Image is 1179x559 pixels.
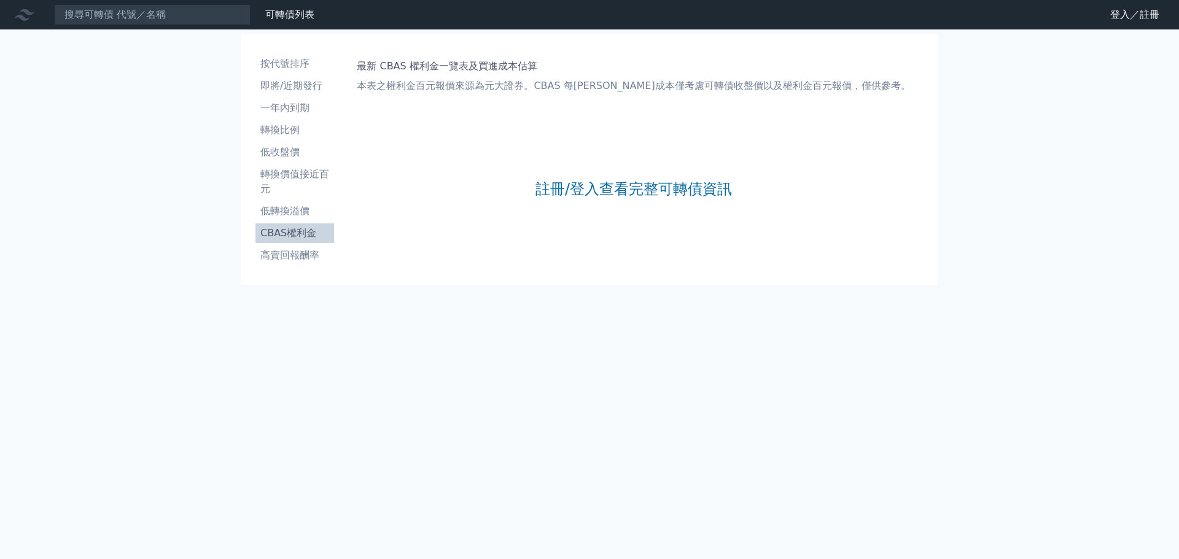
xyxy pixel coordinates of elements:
a: 低轉換溢價 [255,201,334,221]
a: 按代號排序 [255,54,334,74]
li: 即將/近期發行 [255,79,334,93]
h1: 最新 CBAS 權利金一覽表及買進成本估算 [357,59,910,74]
a: 高賣回報酬率 [255,245,334,265]
p: 本表之權利金百元報價來源為元大證券。CBAS 每[PERSON_NAME]成本僅考慮可轉債收盤價以及權利金百元報價，僅供參考。 [357,79,910,93]
a: 轉換價值接近百元 [255,164,334,199]
li: 按代號排序 [255,56,334,71]
a: CBAS權利金 [255,223,334,243]
a: 可轉債列表 [265,9,314,20]
a: 低收盤價 [255,142,334,162]
li: 轉換價值接近百元 [255,167,334,196]
li: CBAS權利金 [255,226,334,241]
a: 登入／註冊 [1100,5,1169,25]
a: 轉換比例 [255,120,334,140]
li: 一年內到期 [255,101,334,115]
input: 搜尋可轉債 代號／名稱 [54,4,251,25]
li: 高賣回報酬率 [255,248,334,263]
a: 註冊/登入查看完整可轉債資訊 [535,179,732,199]
li: 轉換比例 [255,123,334,137]
li: 低收盤價 [255,145,334,160]
li: 低轉換溢價 [255,204,334,218]
a: 一年內到期 [255,98,334,118]
a: 即將/近期發行 [255,76,334,96]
